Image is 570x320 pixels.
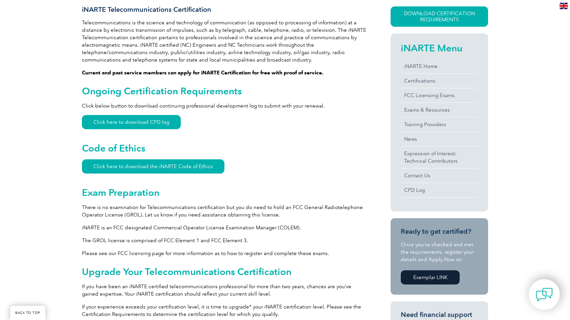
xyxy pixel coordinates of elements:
a: Expression of Interest:Technical Contributors [401,146,478,168]
a: FCC Licensing Exams [401,88,478,102]
a: Certifications [401,74,478,88]
a: Exemplar LINK [401,270,460,284]
a: BACK TO TOP [10,306,45,320]
h2: Ongoing Certification Requirements [82,86,366,96]
a: Click here to download CPD log [82,115,181,129]
p: There is no examination for Telecommunications certification but you do need to hold an FCC Gener... [82,204,366,219]
h2: Upgrade Your Telecommunications Certification [82,266,366,277]
p: Click below button to download continuing professional development log to submit with your renewal. [82,102,366,110]
a: Training Providers [401,117,478,132]
h2: Exam Preparation [82,187,366,198]
p: If you have been an iNARTE certified telecommunications professional for more than two years, cha... [82,283,366,298]
p: Telecommunications is the science and technology of communication (as opposed to processing of in... [82,19,366,64]
img: en [560,3,568,9]
a: Exams & Resources [401,103,478,117]
img: contact-chat.png [536,286,553,303]
a: iNARTE Home [401,59,478,73]
a: Contact Us [401,168,478,183]
h3: iNARTE Telecommunications Certification [82,5,366,14]
p: iNARTE is an FCC designated Commercial Operator License Examination Manager (COLEM). [82,224,366,231]
p: Please see our FCC licensing page for more information as to how to register and complete these e... [82,250,366,257]
a: Click here to download the iNARTE Code of Ethics [82,159,224,174]
p: The GROL license is comprised of FCC Element 1 and FCC Element 3. [82,237,366,244]
h2: Code of Ethics [82,143,366,154]
strong: Current and past service members can apply for iNARTE Certification for free with proof of service. [82,70,324,76]
h3: Ready to get certified? [401,227,478,236]
a: CPD Log [401,183,478,197]
h2: iNARTE Menu [401,43,478,53]
p: Once you’ve checked and met the requirements, register your details and Apply Now on [401,241,478,263]
p: If your experience exceeds your certification level, it is time to upgrade* your iNARTE certifica... [82,303,366,318]
a: News [401,132,478,146]
a: Download Certification Requirements [391,6,488,27]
